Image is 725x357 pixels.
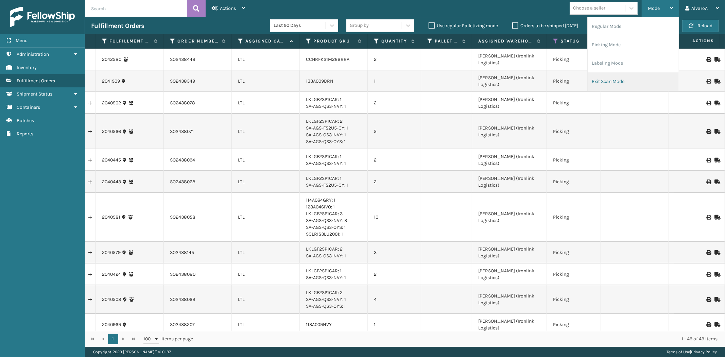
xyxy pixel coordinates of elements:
[220,5,236,11] span: Actions
[306,218,347,223] a: SA-AGS-QS3-NVY: 3
[232,70,300,92] td: LTL
[164,171,232,193] td: SO2438068
[232,193,300,242] td: LTL
[306,132,346,138] a: SA-AGS-QS3-NVY: 1
[706,79,710,84] i: Print BOL
[368,49,421,70] td: 2
[232,285,300,314] td: LTL
[109,38,151,44] label: Fulfillment Order Id
[547,171,601,193] td: Picking
[164,92,232,114] td: SO2438078
[472,49,547,70] td: [PERSON_NAME] (Ironlink Logistics)
[164,242,232,263] td: SO2438145
[714,180,719,184] i: Mark as Shipped
[102,214,120,221] a: 2040581
[547,314,601,336] td: Picking
[472,171,547,193] td: [PERSON_NAME] (Ironlink Logistics)
[706,272,710,277] i: Print BOL
[714,272,719,277] i: Mark as Shipped
[714,129,719,134] i: Mark as Shipped
[313,38,355,44] label: Product SKU
[164,314,232,336] td: SO2438207
[306,268,342,274] a: LKLGF2SP1CAR: 1
[232,49,300,70] td: LTL
[306,246,343,252] a: LKLGF2SP1CAR: 2
[368,70,421,92] td: 1
[274,22,326,29] div: Last 90 Days
[143,334,193,344] span: items per page
[17,118,34,123] span: Batches
[306,154,342,159] a: LKLGF2SP1CAR: 1
[91,22,144,30] h3: Fulfillment Orders
[306,97,342,102] a: LKLGF2SP1CAR: 1
[547,285,601,314] td: Picking
[164,263,232,285] td: SO2438080
[588,54,679,72] li: Labeling Mode
[368,285,421,314] td: 4
[706,57,710,62] i: Print BOL
[714,250,719,255] i: Mark as Shipped
[547,49,601,70] td: Picking
[706,322,710,327] i: Print BOL
[368,242,421,263] td: 3
[350,22,369,29] div: Group by
[547,193,601,242] td: Picking
[706,158,710,163] i: Print BOL
[435,38,459,44] label: Pallet Name
[381,38,408,44] label: Quantity
[306,290,343,295] a: LKLGF2SP1CAR: 2
[306,224,346,230] a: SA-AGS-QS3-OYS: 1
[102,157,121,164] a: 2040445
[306,125,348,131] a: SA-AGS-FS2U5-CY: 1
[368,114,421,149] td: 5
[706,297,710,302] i: Print BOL
[108,334,118,344] a: 1
[203,336,718,342] div: 1 - 49 of 49 items
[472,193,547,242] td: [PERSON_NAME] (Ironlink Logistics)
[232,171,300,193] td: LTL
[368,92,421,114] td: 2
[547,114,601,149] td: Picking
[102,321,121,328] a: 2040969
[102,296,121,303] a: 2040508
[232,114,300,149] td: LTL
[306,275,346,280] a: SA-AGS-QS3-NVY: 1
[547,149,601,171] td: Picking
[232,92,300,114] td: LTL
[306,182,348,188] a: SA-AGS-FS2U5-CY: 1
[648,5,660,11] span: Mode
[306,231,343,237] a: SCLRIS3LU2001: 1
[472,149,547,171] td: [PERSON_NAME] (Ironlink Logistics)
[232,149,300,171] td: LTL
[560,38,588,44] label: Status
[306,160,346,166] a: SA-AGS-QS3-NVY: 1
[682,20,719,32] button: Reload
[714,215,719,220] i: Mark as Shipped
[714,297,719,302] i: Mark as Shipped
[368,314,421,336] td: 1
[306,139,346,144] a: SA-AGS-QS3-OYS: 1
[306,103,346,109] a: SA-AGS-QS3-NVY: 1
[472,263,547,285] td: [PERSON_NAME] (Ironlink Logistics)
[714,79,719,84] i: Mark as Shipped
[164,49,232,70] td: SO2438448
[232,314,300,336] td: LTL
[306,296,346,302] a: SA-AGS-QS3-NVY: 1
[472,70,547,92] td: [PERSON_NAME] (Ironlink Logistics)
[93,347,171,357] p: Copyright 2023 [PERSON_NAME]™ v 1.0.187
[306,118,343,124] a: LKLGF2SP1CAR: 2
[306,303,346,309] a: SA-AGS-QS3-OYS: 1
[671,35,718,47] span: Actions
[17,104,40,110] span: Containers
[368,149,421,171] td: 2
[714,57,719,62] i: Mark as Shipped
[547,263,601,285] td: Picking
[588,72,679,91] li: Exit Scan Mode
[706,101,710,105] i: Print BOL
[164,193,232,242] td: SO2438058
[232,263,300,285] td: LTL
[472,114,547,149] td: [PERSON_NAME] (Ironlink Logistics)
[102,100,121,106] a: 2040502
[17,91,52,97] span: Shipment Status
[429,23,498,29] label: Use regular Palletizing mode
